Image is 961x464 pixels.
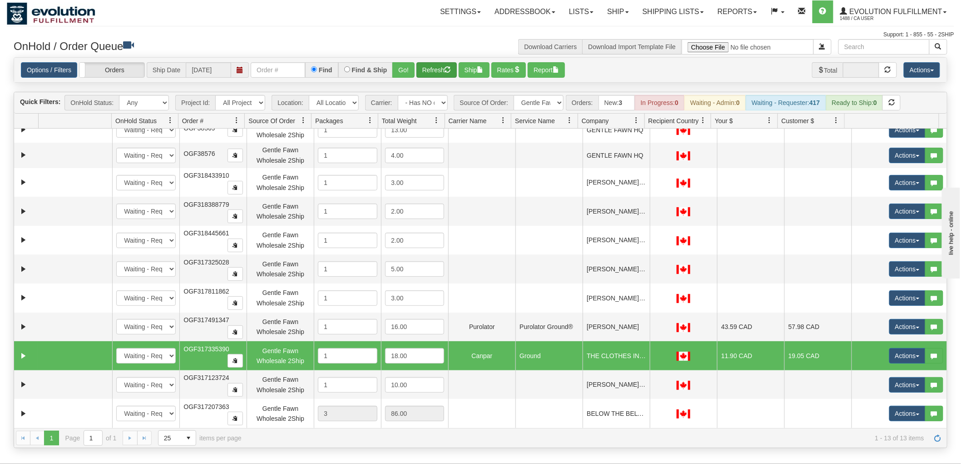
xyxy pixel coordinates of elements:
a: Reports [711,0,764,23]
a: Expand [18,408,29,419]
a: Settings [433,0,488,23]
button: Search [929,39,947,55]
strong: 3 [619,99,623,106]
a: Packages filter column settings [362,113,378,128]
a: Expand [18,321,29,333]
span: OGF318445661 [183,230,229,237]
button: Copy to clipboard [228,412,243,425]
span: 25 [164,434,176,443]
button: Actions [889,233,926,248]
div: Support: 1 - 855 - 55 - 2SHIP [7,31,954,39]
span: OnHold Status: [64,95,119,110]
span: OGF317491347 [183,316,229,324]
a: Expand [18,124,29,135]
button: Actions [889,377,926,393]
a: Order # filter column settings [229,113,244,128]
td: [PERSON_NAME] - GF STAFF [583,226,650,255]
td: 11.90 CAD [717,341,784,370]
span: Carrier: [365,95,398,110]
span: Ship Date [147,62,186,78]
div: New: [599,95,635,110]
h3: OnHold / Order Queue [14,39,474,52]
span: OGF317207363 [183,403,229,410]
strong: 417 [809,99,820,106]
div: Purolator [452,322,511,332]
td: 43.59 CAD [717,313,784,342]
td: 19.05 CAD [784,341,852,370]
img: CA [677,179,690,188]
span: select [181,431,196,445]
div: 3 [318,406,377,421]
span: Company [582,116,609,125]
a: Download Carriers [524,43,577,50]
span: Orders: [566,95,599,110]
div: Gentle Fawn Wholesale 2Ship [251,404,310,424]
span: Evolution Fulfillment [847,8,942,15]
button: Copy to clipboard [228,123,243,137]
a: Shipping lists [636,0,711,23]
button: Copy to clipboard [228,181,243,195]
td: [PERSON_NAME] - GF STAFF [583,370,650,399]
span: Location: [272,95,309,110]
button: Rates [491,62,526,78]
img: CA [677,352,690,361]
div: Ready to Ship: [826,95,883,110]
span: OGF318388779 [183,201,229,208]
a: Service Name filter column settings [562,113,578,128]
a: Download Import Template File [588,43,676,50]
button: Actions [889,348,926,364]
button: Actions [889,204,926,219]
button: Copy to clipboard [228,239,243,252]
img: CA [677,236,690,245]
img: CA [677,381,690,390]
button: Actions [889,290,926,306]
a: Expand [18,264,29,275]
span: Total Weight [382,116,417,125]
a: Carrier Name filter column settings [495,113,511,128]
td: GENTLE FAWN HQ [583,117,650,143]
span: 1 - 13 of 13 items [254,434,924,442]
div: Waiting - Requester: [746,95,826,110]
span: Carrier Name [449,116,487,125]
td: THE CLOTHES INN - [GEOGRAPHIC_DATA][PERSON_NAME] [583,341,650,370]
img: CA [677,409,690,419]
strong: 0 [736,99,740,106]
a: Evolution Fulfillment 1488 / CA User [833,0,954,23]
img: logo1488.jpg [7,2,95,25]
a: Total Weight filter column settings [429,113,445,128]
button: Actions [889,122,926,138]
span: Project Id: [175,95,215,110]
a: Source Of Order filter column settings [296,113,311,128]
span: Customer $ [782,116,814,125]
a: Expand [18,206,29,217]
button: Actions [889,406,926,421]
input: Page 1 [84,431,102,445]
a: Expand [18,350,29,362]
div: Canpar [452,351,511,361]
img: CA [677,151,690,160]
div: grid toolbar [14,92,947,114]
iframe: chat widget [940,185,960,278]
div: live help - online [7,8,84,15]
div: Gentle Fawn Wholesale 2Ship [251,120,310,140]
button: Actions [889,261,926,277]
td: [PERSON_NAME] [583,313,650,342]
div: Gentle Fawn Wholesale 2Ship [251,201,310,222]
input: Order # [251,62,305,78]
a: Customer $ filter column settings [829,113,844,128]
span: items per page [158,430,242,446]
button: Actions [889,175,926,190]
button: Actions [889,319,926,334]
span: Total [812,62,843,78]
img: CA [677,265,690,274]
button: Report [528,62,565,78]
span: Packages [315,116,343,125]
img: CA [677,294,690,303]
button: Copy to clipboard [228,210,243,223]
span: OnHold Status [115,116,157,125]
td: Ground [515,341,583,370]
a: OnHold Status filter column settings [163,113,178,128]
div: Waiting - Admin: [684,95,746,110]
td: [PERSON_NAME] - GF STAFF [583,197,650,226]
span: OGF318433910 [183,172,229,179]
